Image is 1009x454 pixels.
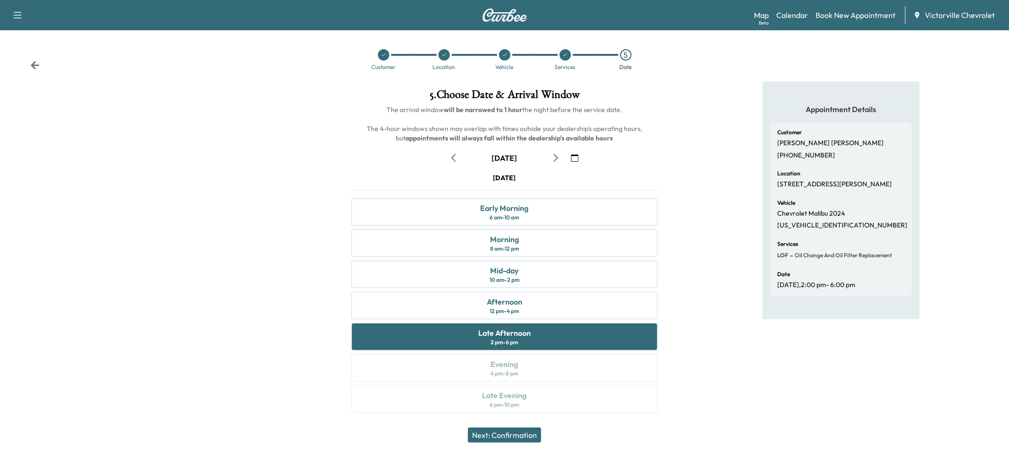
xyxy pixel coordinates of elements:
a: Book New Appointment [816,9,895,21]
button: Next: Confirmation [468,428,541,443]
p: [DATE] , 2:00 pm - 6:00 pm [778,281,856,289]
div: 10 am - 2 pm [490,276,519,284]
h5: Appointment Details [770,104,912,114]
div: Customer [371,64,395,70]
div: 5 [620,49,632,61]
div: Vehicle [496,64,514,70]
div: Early Morning [481,202,529,214]
img: Curbee Logo [482,9,527,22]
b: appointments will always fall within the dealership's available hours [406,134,613,142]
h6: Location [778,171,801,176]
div: 6 am - 10 am [490,214,519,221]
b: will be narrowed to 1 hour [444,105,523,114]
p: [PERSON_NAME] [PERSON_NAME] [778,139,884,148]
span: - [789,251,793,260]
div: 2 pm - 6 pm [491,339,518,346]
div: Back [30,61,40,70]
p: [PHONE_NUMBER] [778,151,835,160]
div: Mid-day [491,265,519,276]
div: 8 am - 12 pm [490,245,519,253]
span: The arrival window the night before the service date. The 4-hour windows shown may overlap with t... [367,105,644,142]
span: Oil Change and Oil Filter Replacement [793,252,893,259]
a: Calendar [776,9,808,21]
div: 12 pm - 4 pm [490,307,519,315]
h1: 5 . Choose Date & Arrival Window [344,89,665,105]
h6: Vehicle [778,200,796,206]
span: LOF [778,252,789,259]
span: Victorville Chevrolet [925,9,995,21]
div: Services [555,64,576,70]
div: Date [620,64,632,70]
div: Afternoon [487,296,522,307]
p: [STREET_ADDRESS][PERSON_NAME] [778,180,892,189]
h6: Customer [778,130,802,135]
div: Late Afternoon [478,327,531,339]
h6: Date [778,271,790,277]
p: [US_VEHICLE_IDENTIFICATION_NUMBER] [778,221,908,230]
div: [DATE] [492,153,518,163]
div: [DATE] [493,173,516,183]
p: Chevrolet Malibu 2024 [778,210,845,218]
div: Location [433,64,456,70]
a: MapBeta [754,9,769,21]
div: Morning [490,234,519,245]
div: Beta [759,19,769,26]
h6: Services [778,241,798,247]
